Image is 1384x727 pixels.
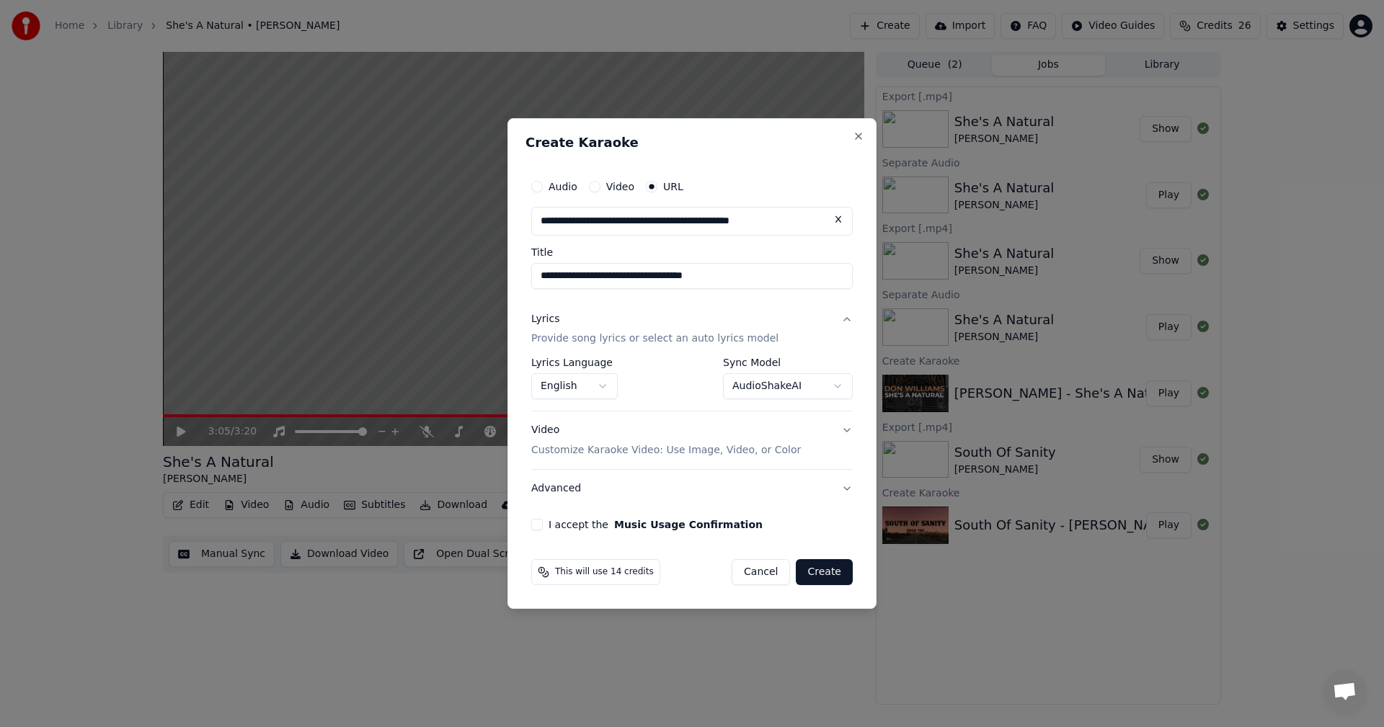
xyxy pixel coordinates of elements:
[796,559,853,585] button: Create
[531,412,853,470] button: VideoCustomize Karaoke Video: Use Image, Video, or Color
[531,247,853,257] label: Title
[732,559,790,585] button: Cancel
[549,519,763,530] label: I accept the
[549,182,577,192] label: Audio
[531,443,801,458] p: Customize Karaoke Video: Use Image, Video, or Color
[606,182,634,192] label: Video
[531,332,778,347] p: Provide song lyrics or select an auto lyrics model
[531,424,801,458] div: Video
[531,470,853,507] button: Advanced
[525,136,859,149] h2: Create Karaoke
[723,358,853,368] label: Sync Model
[531,358,618,368] label: Lyrics Language
[531,300,853,358] button: LyricsProvide song lyrics or select an auto lyrics model
[663,182,683,192] label: URL
[555,566,654,578] span: This will use 14 credits
[531,312,559,326] div: Lyrics
[614,519,763,530] button: I accept the
[531,358,853,411] div: LyricsProvide song lyrics or select an auto lyrics model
